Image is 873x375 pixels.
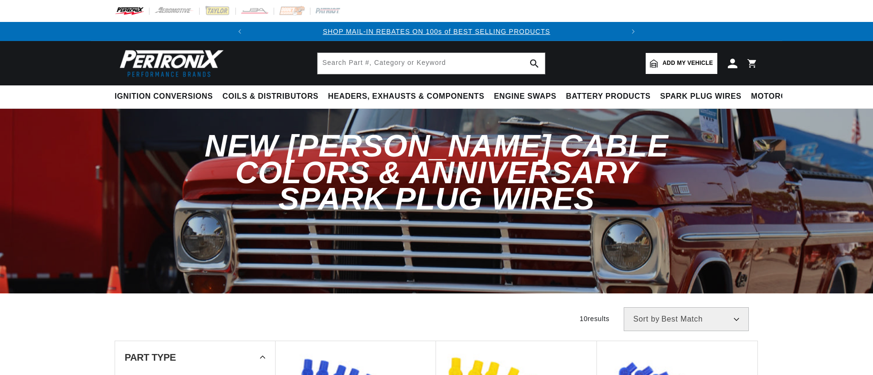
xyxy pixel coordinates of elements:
span: Part Type [125,353,176,362]
a: SHOP MAIL-IN REBATES ON 100s of BEST SELLING PRODUCTS [323,28,550,35]
summary: Headers, Exhausts & Components [323,85,489,108]
button: search button [524,53,545,74]
a: Add my vehicle [646,53,717,74]
input: Search Part #, Category or Keyword [318,53,545,74]
summary: Spark Plug Wires [655,85,746,108]
span: Battery Products [566,92,650,102]
summary: Battery Products [561,85,655,108]
div: 1 of 2 [249,26,624,37]
select: Sort by [624,307,749,331]
span: Headers, Exhausts & Components [328,92,484,102]
span: Engine Swaps [494,92,556,102]
span: Sort by [633,315,660,323]
img: Pertronix [115,47,224,80]
slideshow-component: Translation missing: en.sections.announcements.announcement_bar [91,22,782,41]
button: Translation missing: en.sections.announcements.next_announcement [624,22,643,41]
span: Motorcycle [751,92,808,102]
div: Announcement [249,26,624,37]
span: Coils & Distributors [223,92,319,102]
summary: Engine Swaps [489,85,561,108]
span: Spark Plug Wires [660,92,741,102]
summary: Motorcycle [746,85,813,108]
span: 10 results [580,315,609,323]
summary: Ignition Conversions [115,85,218,108]
summary: Coils & Distributors [218,85,323,108]
span: New [PERSON_NAME] Cable Colors & Anniversary Spark Plug Wires [205,128,669,216]
span: Add my vehicle [662,59,713,68]
button: Translation missing: en.sections.announcements.previous_announcement [230,22,249,41]
span: Ignition Conversions [115,92,213,102]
